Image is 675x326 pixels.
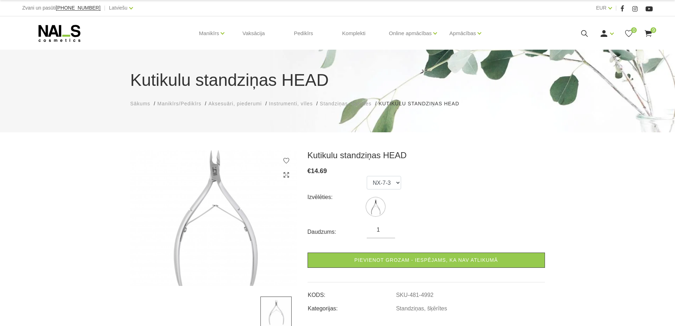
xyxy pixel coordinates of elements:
[311,167,327,175] span: 14.69
[308,192,367,203] div: Izvēlēties:
[596,4,607,12] a: EUR
[367,198,384,216] img: ...
[615,4,617,12] span: |
[396,292,434,298] a: SKU-481-4992
[208,100,262,107] a: Aksesuāri, piederumi
[199,19,219,48] a: Manikīrs
[651,27,656,33] span: 9
[130,67,545,93] h1: Kutikulu standziņas HEAD
[631,27,637,33] span: 0
[308,226,367,238] div: Daudzums:
[130,100,151,107] a: Sākums
[308,299,396,313] td: Kategorijas:
[624,29,633,38] a: 0
[288,16,319,50] a: Pedikīrs
[130,101,151,106] span: Sākums
[308,253,545,268] a: Pievienot grozam
[379,100,466,107] li: Kutikulu standziņas HEAD
[396,305,447,312] a: Standziņas, šķērītes
[157,101,201,106] span: Manikīrs/Pedikīrs
[308,286,396,299] td: KODS:
[337,16,371,50] a: Komplekti
[157,100,201,107] a: Manikīrs/Pedikīrs
[208,101,262,106] span: Aksesuāri, piederumi
[130,150,297,286] img: ...
[389,19,432,48] a: Online apmācības
[56,5,101,11] a: [PHONE_NUMBER]
[237,16,270,50] a: Vaksācija
[269,101,313,106] span: Instrumenti, vīles
[22,4,101,12] div: Zvani un pasūti
[109,4,128,12] a: Latviešu
[308,167,311,175] span: €
[104,4,106,12] span: |
[644,29,653,38] a: 9
[269,100,313,107] a: Instrumenti, vīles
[320,101,372,106] span: Standziņas, šķērītes
[449,19,476,48] a: Apmācības
[308,150,545,161] h3: Kutikulu standziņas HEAD
[320,100,372,107] a: Standziņas, šķērītes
